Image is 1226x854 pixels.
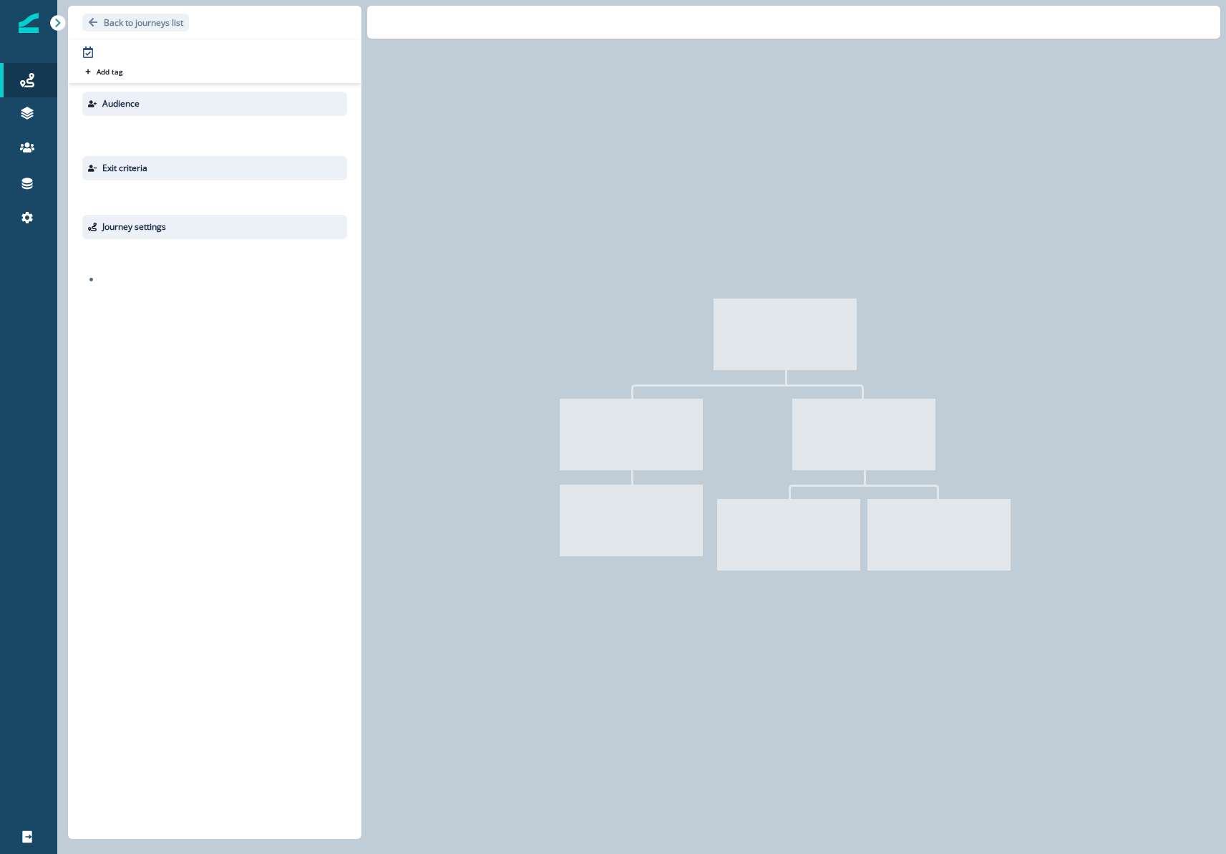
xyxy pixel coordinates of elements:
[82,66,125,77] button: Add tag
[102,97,140,110] p: Audience
[19,13,39,33] img: Inflection
[97,67,122,76] p: Add tag
[102,220,166,233] p: Journey settings
[104,16,183,29] p: Back to journeys list
[102,162,147,175] p: Exit criteria
[82,14,189,31] button: Go back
